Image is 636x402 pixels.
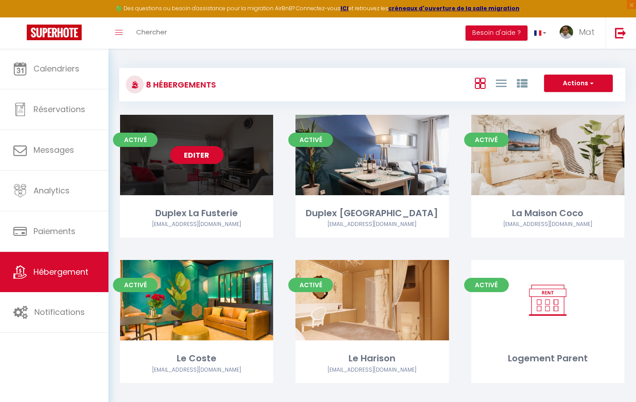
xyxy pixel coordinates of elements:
button: Besoin d'aide ? [466,25,528,41]
a: créneaux d'ouverture de la salle migration [388,4,520,12]
div: Airbnb [471,220,624,229]
div: Airbnb [295,220,449,229]
span: Notifications [34,306,85,318]
div: Logement Parent [471,352,624,365]
h3: 8 Hébergements [144,75,216,95]
img: ... [560,25,573,39]
span: Activé [113,278,158,292]
span: Analytics [33,185,70,196]
span: Activé [464,278,509,292]
span: Messages [33,144,74,155]
div: Duplex La Fusterie [120,206,273,220]
span: Activé [288,133,333,147]
span: Activé [464,133,509,147]
a: ICI [341,4,349,12]
span: Activé [288,278,333,292]
span: Paiements [33,226,75,237]
a: Editer [170,146,224,164]
div: Le Harison [295,352,449,365]
span: Calendriers [33,63,79,74]
div: Duplex [GEOGRAPHIC_DATA] [295,206,449,220]
span: Activé [113,133,158,147]
div: Le Coste [120,352,273,365]
a: Vue en Liste [496,75,507,90]
img: Super Booking [27,25,82,40]
img: logout [615,27,626,38]
span: Mat [579,26,594,38]
div: La Maison Coco [471,206,624,220]
div: Airbnb [120,366,273,374]
div: Airbnb [295,366,449,374]
span: Chercher [136,27,167,37]
a: ... Mat [553,17,606,49]
a: Vue par Groupe [517,75,528,90]
span: Hébergement [33,266,88,277]
a: Vue en Box [475,75,486,90]
button: Actions [544,75,613,92]
a: Chercher [129,17,174,49]
button: Ouvrir le widget de chat LiveChat [7,4,34,30]
div: Airbnb [120,220,273,229]
span: Réservations [33,104,85,115]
